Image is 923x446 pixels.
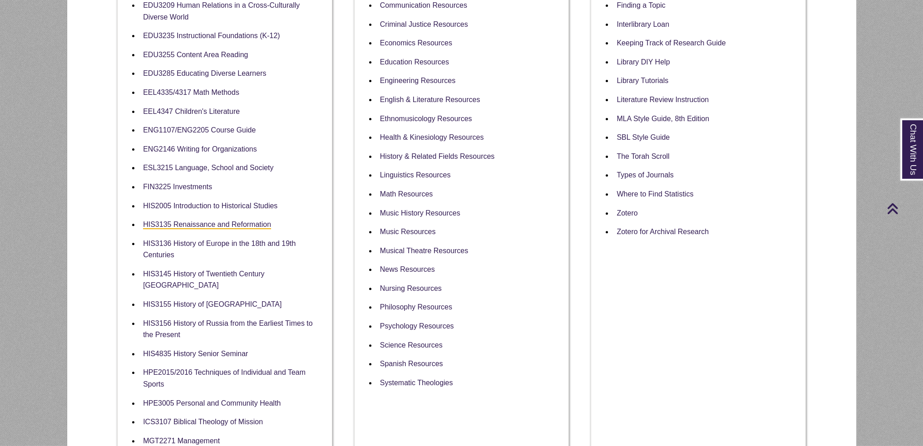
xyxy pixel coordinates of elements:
a: Linguistics Resources [380,171,451,179]
a: Keeping Track of Research Guide [617,39,726,47]
a: The Torah Scroll [617,152,669,160]
a: Library Tutorials [617,77,668,84]
a: Musical Theatre Resources [380,247,468,255]
a: MGT2271 Management [143,437,220,445]
a: Systematic Theologies [380,379,453,387]
a: Music History Resources [380,209,460,217]
a: HIS2005 Introduction to Historical Studies [143,202,277,210]
a: EDU3255 Content Area Reading [143,51,248,59]
a: HIS3136 History of Europe in the 18th and 19th Centuries [143,240,296,259]
a: Back to Top [887,202,921,215]
a: EEL4335/4317 Math Methods [143,88,239,96]
a: SBL Style Guide [617,133,670,141]
a: MLA Style Guide, 8th Edition [617,115,709,123]
a: HIS3135 Renaissance and Reformation [143,221,271,229]
a: EEL4347 Children's Literature [143,108,240,115]
a: Psychology Resources [380,322,454,330]
a: Communication Resources [380,1,467,9]
a: Zotero [617,209,637,217]
a: HPE3005 Personal and Community Health [143,399,281,407]
a: EDU3209 Human Relations in a Cross-Culturally Diverse World [143,1,300,21]
a: FIN3225 Investments [143,183,212,191]
a: Spanish Resources [380,360,443,368]
a: Finding a Topic [617,1,665,9]
a: Literature Review Instruction [617,96,709,103]
a: Zotero for Archival Research [617,228,709,235]
a: Health & Kinesiology Resources [380,133,484,141]
a: Science Resources [380,341,443,349]
a: HIS3156 History of Russia from the Earliest Times to the Present [143,319,312,339]
a: Education Resources [380,58,449,66]
a: Interlibrary Loan [617,20,669,28]
a: Music Resources [380,228,436,235]
a: English & Literature Resources [380,96,480,103]
a: Math Resources [380,190,433,198]
a: Library DIY Help [617,58,670,66]
a: EDU3285 Educating Diverse Learners [143,69,266,77]
a: Philosophy Resources [380,303,452,311]
a: HIS3145 History of Twentieth Century [GEOGRAPHIC_DATA] [143,270,264,289]
a: ENG1107/ENG2205 Course Guide [143,126,256,134]
a: Ethnomusicology Resources [380,115,472,123]
a: ICS3107 Biblical Theology of Mission [143,418,263,426]
a: Types of Journals [617,171,673,179]
a: Nursing Resources [380,284,442,292]
a: Where to Find Statistics [617,190,693,198]
a: HIS3155 History of [GEOGRAPHIC_DATA] [143,300,281,308]
a: News Resources [380,265,435,273]
a: EDU3235 Instructional Foundations (K-12) [143,32,280,39]
a: History & Related Fields Resources [380,152,495,160]
a: ESL3215 Language, School and Society [143,164,273,172]
a: HIS4835 History Senior Seminar [143,350,248,358]
a: ENG2146 Writing for Organizations [143,145,257,153]
a: Engineering Resources [380,77,455,84]
a: Economics Resources [380,39,452,47]
a: HPE2015/2016 Techniques of Individual and Team Sports [143,368,306,388]
a: Criminal Justice Resources [380,20,468,28]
